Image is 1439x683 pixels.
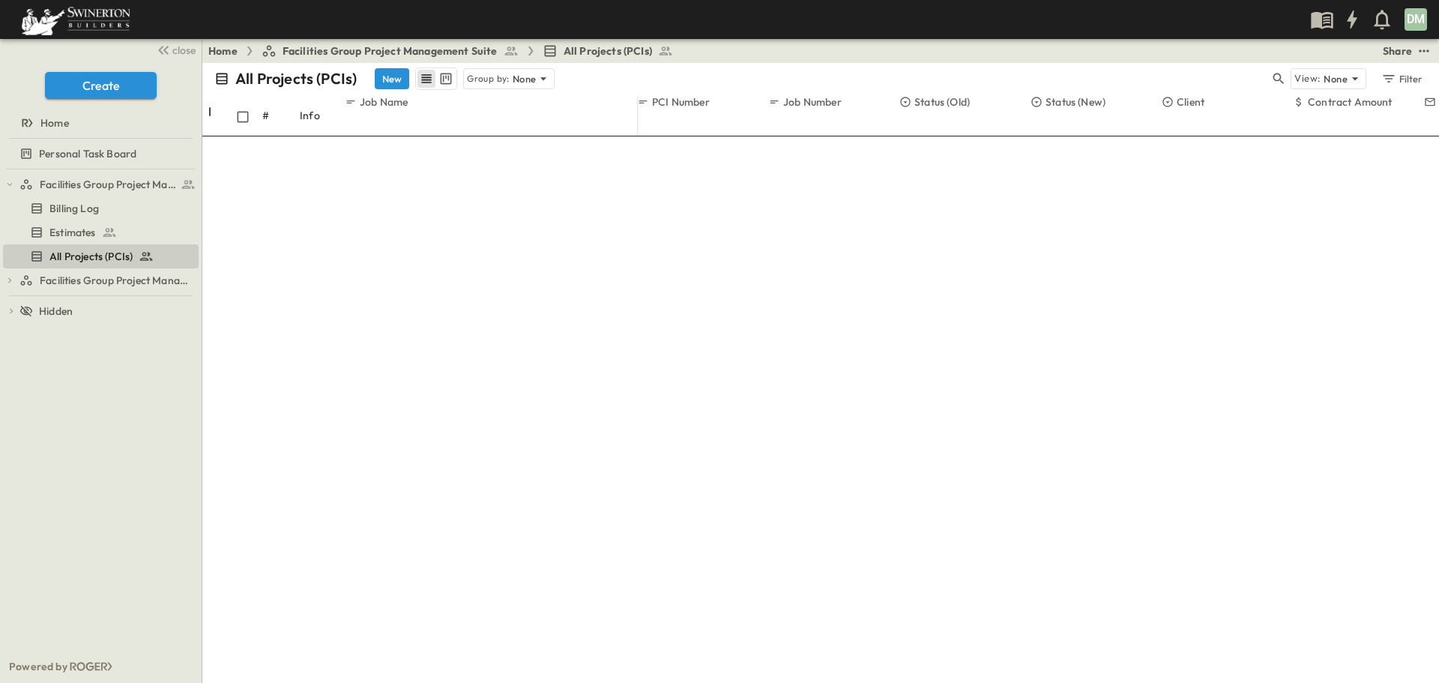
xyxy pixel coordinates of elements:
p: All Projects (PCIs) [235,68,357,89]
span: Personal Task Board [39,146,136,161]
div: test [3,142,199,166]
span: Hidden [39,304,73,319]
a: Home [208,43,238,58]
div: Info [300,94,345,136]
p: Job Number [783,94,842,109]
span: Home [40,115,69,130]
div: test [3,196,199,220]
span: Facilities Group Project Management Suite (Copy) [40,273,193,288]
p: Status (New) [1046,94,1105,109]
span: All Projects (PCIs) [49,249,133,264]
button: row view [417,70,435,88]
p: Contract Amount [1308,94,1393,109]
p: View: [1294,70,1321,87]
span: All Projects (PCIs) [564,43,652,58]
p: Client [1177,94,1204,109]
div: # [262,94,300,136]
p: None [513,71,537,86]
button: test [1415,42,1433,60]
div: Filter [1381,70,1423,87]
div: test [3,244,199,268]
p: Job Name [360,94,408,109]
div: test [3,268,199,292]
button: kanban view [436,70,455,88]
img: 6c363589ada0b36f064d841b69d3a419a338230e66bb0a533688fa5cc3e9e735.png [18,4,133,35]
p: Status (Old) [914,94,970,109]
p: Group by: [467,71,510,86]
div: test [3,220,199,244]
div: test [3,172,199,196]
button: Create [45,72,157,99]
span: Estimates [49,225,96,240]
div: table view [415,67,457,90]
button: New [375,68,409,89]
p: PCI Number [652,94,710,109]
span: Billing Log [49,201,99,216]
span: close [172,43,196,58]
div: Share [1383,43,1412,58]
span: Facilities Group Project Management Suite [40,177,177,192]
span: Facilities Group Project Management Suite [283,43,498,58]
p: None [1324,71,1348,86]
div: DM [1405,8,1427,31]
nav: breadcrumbs [208,43,682,58]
